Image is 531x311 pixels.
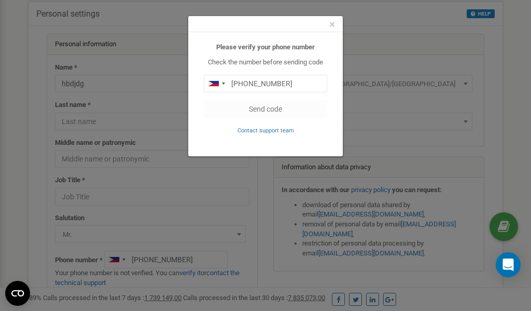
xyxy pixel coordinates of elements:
a: Contact support team [237,126,294,134]
b: Please verify your phone number [216,43,315,51]
button: Open CMP widget [5,281,30,306]
button: Send code [204,100,327,118]
input: 0905 123 4567 [204,75,327,92]
div: Open Intercom Messenger [496,252,521,277]
div: Telephone country code [204,75,228,92]
button: Close [329,19,335,30]
p: Check the number before sending code [204,58,327,67]
small: Contact support team [237,127,294,134]
span: × [329,18,335,31]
